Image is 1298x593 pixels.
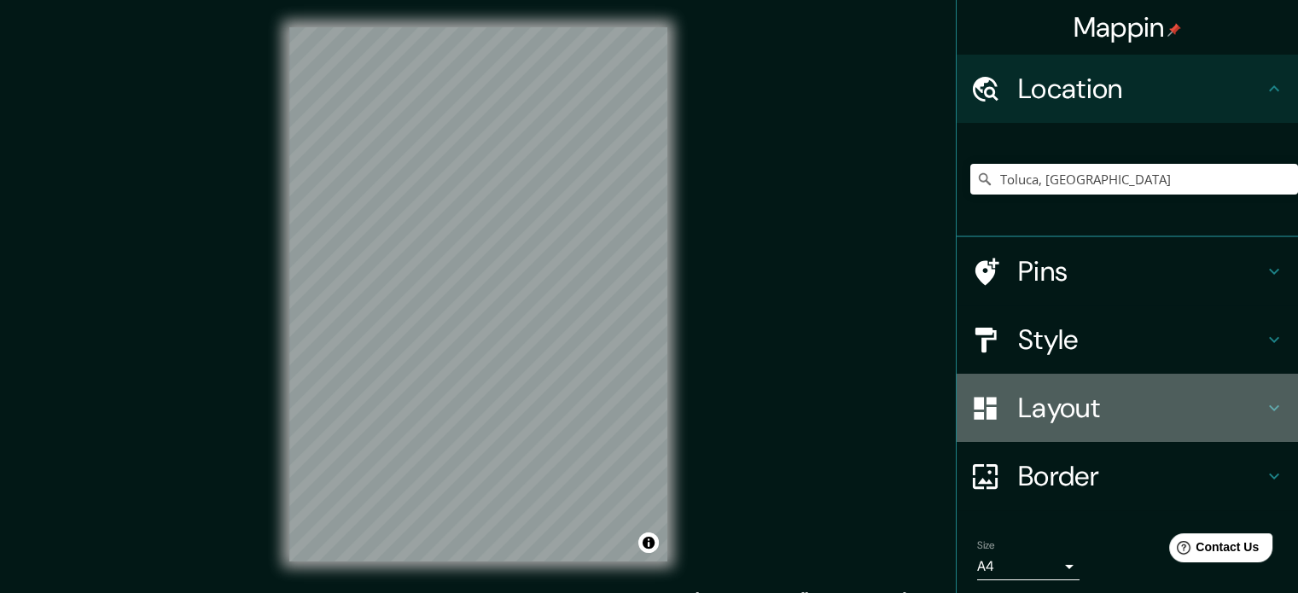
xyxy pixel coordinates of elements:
div: Border [957,442,1298,510]
div: Pins [957,237,1298,305]
h4: Pins [1018,254,1264,288]
h4: Style [1018,323,1264,357]
h4: Layout [1018,391,1264,425]
div: A4 [977,553,1080,580]
div: Location [957,55,1298,123]
h4: Location [1018,72,1264,106]
div: Layout [957,374,1298,442]
iframe: Help widget launcher [1146,526,1279,574]
h4: Mappin [1074,10,1182,44]
img: pin-icon.png [1167,23,1181,37]
canvas: Map [289,27,667,561]
h4: Border [1018,459,1264,493]
div: Style [957,305,1298,374]
label: Size [977,538,995,553]
button: Toggle attribution [638,532,659,553]
input: Pick your city or area [970,164,1298,195]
